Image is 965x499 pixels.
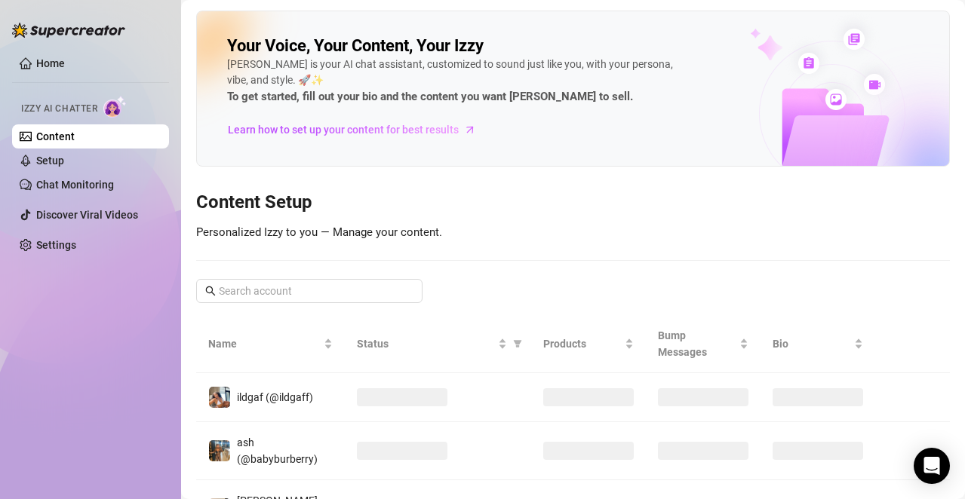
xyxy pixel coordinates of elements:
[463,122,478,137] span: arrow-right
[513,339,522,348] span: filter
[227,118,487,142] a: Learn how to set up your content for best results
[510,332,525,355] span: filter
[228,121,459,138] span: Learn how to set up your content for best results
[531,315,646,373] th: Products
[36,179,114,191] a: Chat Monitoring
[36,209,138,221] a: Discover Viral Videos
[761,315,875,373] th: Bio
[36,239,76,251] a: Settings
[357,335,495,352] span: Status
[237,391,313,403] span: ildgaf (@ildgaff)
[219,283,401,299] input: Search account
[103,96,127,118] img: AI Chatter
[196,191,950,215] h3: Content Setup
[658,327,736,360] span: Bump Messages
[715,12,949,166] img: ai-chatter-content-library-cLFOSyPT.png
[205,286,216,296] span: search
[227,90,633,103] strong: To get started, fill out your bio and the content you want [PERSON_NAME] to sell.
[196,225,442,239] span: Personalized Izzy to you — Manage your content.
[36,130,75,142] a: Content
[227,35,484,57] h2: Your Voice, Your Content, Your Izzy
[12,23,125,38] img: logo-BBDzfeDw.svg
[237,436,318,465] span: ash (@babyburberry)
[208,335,321,352] span: Name
[209,387,230,408] img: ildgaf (@ildgaff)
[36,155,64,167] a: Setup
[227,57,680,106] div: [PERSON_NAME] is your AI chat assistant, customized to sound just like you, with your persona, vi...
[914,448,950,484] div: Open Intercom Messenger
[345,315,531,373] th: Status
[209,440,230,461] img: ash (@babyburberry)
[646,315,761,373] th: Bump Messages
[21,102,97,116] span: Izzy AI Chatter
[196,315,345,373] th: Name
[543,335,622,352] span: Products
[36,57,65,69] a: Home
[773,335,851,352] span: Bio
